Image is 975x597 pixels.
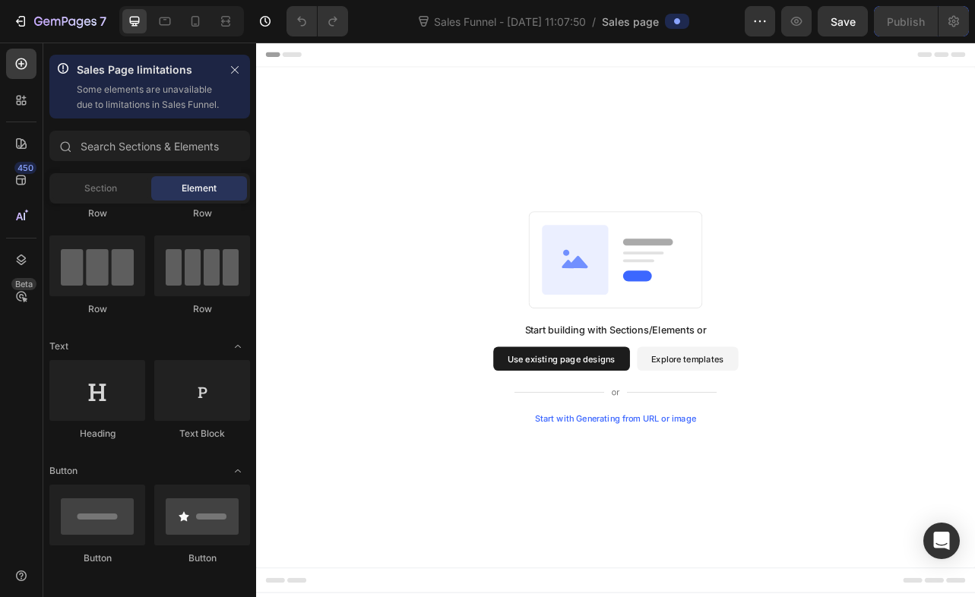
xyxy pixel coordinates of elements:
button: 7 [6,6,113,36]
div: Row [49,302,145,316]
div: Row [154,207,250,220]
button: Save [818,6,868,36]
input: Search Sections & Elements [49,131,250,161]
div: Beta [11,278,36,290]
span: Section [84,182,117,195]
button: Use existing page designs [301,386,474,416]
div: Row [154,302,250,316]
div: Text Block [154,427,250,441]
span: Element [182,182,217,195]
span: Text [49,340,68,353]
span: Save [831,15,856,28]
div: Button [49,551,145,565]
p: Sales Page limitations [77,61,220,79]
span: / [592,14,596,30]
span: Sales page [602,14,659,30]
div: Button [154,551,250,565]
div: Undo/Redo [286,6,348,36]
span: Sales Funnel - [DATE] 11:07:50 [431,14,589,30]
p: 7 [100,12,106,30]
div: Open Intercom Messenger [923,523,960,559]
button: Publish [874,6,938,36]
div: Start with Generating from URL or image [354,471,559,483]
div: Publish [887,14,925,30]
div: Start building with Sections/Elements or [341,355,571,374]
span: Button [49,464,78,478]
span: Toggle open [226,459,250,483]
div: Heading [49,427,145,441]
div: Row [49,207,145,220]
div: 450 [14,162,36,174]
button: Explore templates [483,386,612,416]
iframe: Design area [256,43,975,597]
p: Some elements are unavailable due to limitations in Sales Funnel. [77,82,220,112]
span: Toggle open [226,334,250,359]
